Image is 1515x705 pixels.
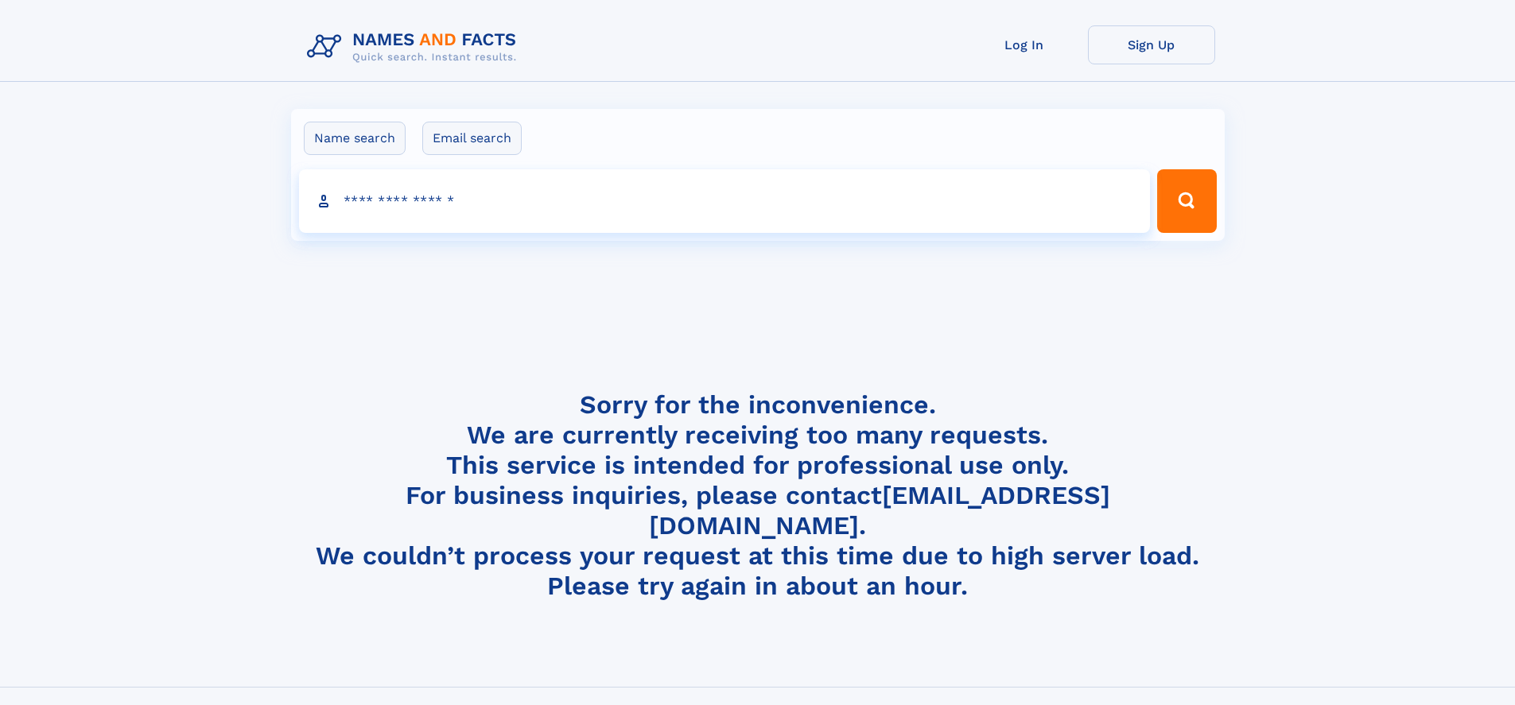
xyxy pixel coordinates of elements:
[649,480,1110,540] a: [EMAIL_ADDRESS][DOMAIN_NAME]
[301,389,1215,602] h4: Sorry for the inconvenience. We are currently receiving too many requests. This service is intend...
[299,169,1151,233] input: search input
[1157,169,1216,233] button: Search Button
[301,25,530,68] img: Logo Names and Facts
[422,122,522,155] label: Email search
[1088,25,1215,64] a: Sign Up
[961,25,1088,64] a: Log In
[304,122,406,155] label: Name search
